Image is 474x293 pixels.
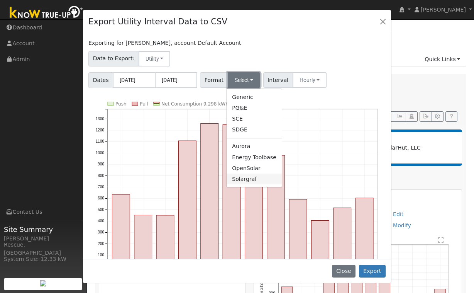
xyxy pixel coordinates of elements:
[289,199,307,266] rect: onclick=""
[293,72,327,88] button: Hourly
[227,114,282,124] a: SCE
[88,51,139,66] span: Data to Export:
[98,242,104,246] text: 200
[96,139,105,143] text: 1100
[356,198,374,266] rect: onclick=""
[245,147,263,267] rect: onclick=""
[227,152,282,163] a: Energy Toolbase
[179,141,196,266] rect: onclick=""
[227,124,282,135] a: SDGE
[134,215,152,266] rect: onclick=""
[88,15,227,28] h4: Export Utility Interval Data to CSV
[98,208,104,212] text: 500
[98,230,104,234] text: 300
[88,39,241,47] label: Exporting for [PERSON_NAME], account Default Account
[98,162,104,166] text: 900
[98,185,104,189] text: 700
[98,173,104,177] text: 800
[115,101,127,107] text: Push
[359,265,386,278] button: Export
[112,194,130,266] rect: onclick=""
[98,253,104,257] text: 100
[200,72,228,88] span: Format
[227,102,282,113] a: PG&E
[156,215,174,267] rect: onclick=""
[227,174,282,184] a: Solargraf
[227,92,282,102] a: Generic
[267,155,285,266] rect: onclick=""
[223,124,240,266] rect: onclick=""
[96,151,105,155] text: 1000
[201,123,218,266] rect: onclick=""
[161,101,229,107] text: Net Consumption 9,298 kWh
[227,163,282,174] a: OpenSolar
[140,101,148,107] text: Pull
[378,16,388,27] button: Close
[98,196,104,200] text: 600
[227,141,282,152] a: Aurora
[333,208,351,267] rect: onclick=""
[96,128,105,132] text: 1200
[96,116,105,121] text: 1300
[88,72,113,88] span: Dates
[228,72,261,88] button: Select
[311,220,329,266] rect: onclick=""
[98,219,104,223] text: 400
[139,51,171,66] button: Utility
[263,72,293,88] span: Interval
[332,265,355,278] button: Close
